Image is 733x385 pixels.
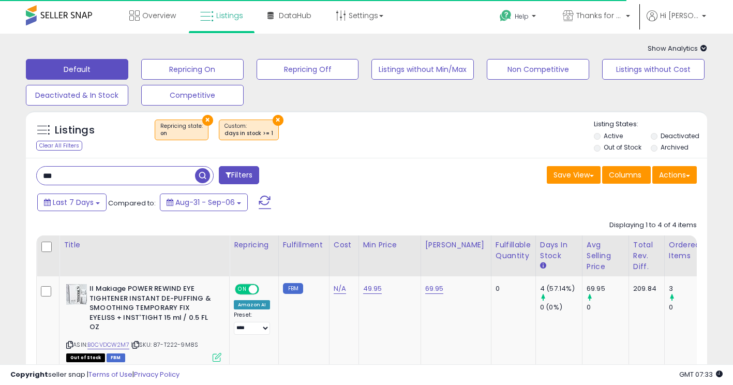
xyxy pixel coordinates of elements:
[10,369,48,379] strong: Copyright
[66,284,87,305] img: 41OqfqLsTJL._SL40_.jpg
[648,43,707,53] span: Show Analytics
[363,240,416,250] div: Min Price
[669,240,707,261] div: Ordered Items
[609,220,697,230] div: Displaying 1 to 4 of 4 items
[26,85,128,106] button: Deactivated & In Stock
[234,312,271,335] div: Preset:
[234,300,270,309] div: Amazon AI
[540,284,582,293] div: 4 (57.14%)
[234,240,274,250] div: Repricing
[334,284,346,294] a: N/A
[107,353,125,362] span: FBM
[371,59,474,80] button: Listings without Min/Max
[141,59,244,80] button: Repricing On
[10,370,179,380] div: seller snap | |
[602,166,651,184] button: Columns
[26,59,128,80] button: Default
[515,12,529,21] span: Help
[108,198,156,208] span: Compared to:
[604,131,623,140] label: Active
[53,197,94,208] span: Last 7 Days
[540,261,546,271] small: Days In Stock.
[142,10,176,21] span: Overview
[633,284,656,293] div: 209.84
[661,131,699,140] label: Deactivated
[496,284,528,293] div: 0
[283,283,303,294] small: FBM
[66,284,221,361] div: ASIN:
[576,10,623,21] span: Thanks for choosing Us
[491,2,546,34] a: Help
[219,166,259,184] button: Filters
[257,59,359,80] button: Repricing Off
[279,10,311,21] span: DataHub
[258,285,274,294] span: OFF
[633,240,660,272] div: Total Rev. Diff.
[160,194,248,211] button: Aug-31 - Sep-06
[36,141,82,151] div: Clear All Filters
[283,240,325,250] div: Fulfillment
[202,115,213,126] button: ×
[334,240,354,250] div: Cost
[547,166,601,184] button: Save View
[425,284,444,294] a: 69.95
[160,130,203,137] div: on
[37,194,107,211] button: Last 7 Days
[64,240,225,250] div: Title
[225,130,273,137] div: days in stock >= 1
[236,285,249,294] span: ON
[587,240,624,272] div: Avg Selling Price
[499,9,512,22] i: Get Help
[647,10,706,34] a: Hi [PERSON_NAME]
[363,284,382,294] a: 49.95
[609,170,641,180] span: Columns
[487,59,589,80] button: Non Competitive
[175,197,235,208] span: Aug-31 - Sep-06
[661,143,689,152] label: Archived
[496,240,531,261] div: Fulfillable Quantity
[587,303,629,312] div: 0
[131,340,198,349] span: | SKU: 87-T222-9M8S
[669,284,711,293] div: 3
[160,122,203,138] span: Repricing state :
[66,353,105,362] span: All listings that are currently out of stock and unavailable for purchase on Amazon
[88,369,132,379] a: Terms of Use
[540,303,582,312] div: 0 (0%)
[602,59,705,80] button: Listings without Cost
[273,115,283,126] button: ×
[594,120,707,129] p: Listing States:
[540,240,578,261] div: Days In Stock
[89,284,215,335] b: Il Makiage POWER REWIND EYE TIGHTENER INSTANT DE-PUFFING & SMOOTHING TEMPORARY FIX EYELISS + INST...
[669,303,711,312] div: 0
[55,123,95,138] h5: Listings
[87,340,129,349] a: B0CVDCW2M7
[660,10,699,21] span: Hi [PERSON_NAME]
[652,166,697,184] button: Actions
[225,122,273,138] span: Custom:
[587,284,629,293] div: 69.95
[216,10,243,21] span: Listings
[604,143,641,152] label: Out of Stock
[425,240,487,250] div: [PERSON_NAME]
[134,369,179,379] a: Privacy Policy
[679,369,723,379] span: 2025-09-14 07:33 GMT
[141,85,244,106] button: Competitive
